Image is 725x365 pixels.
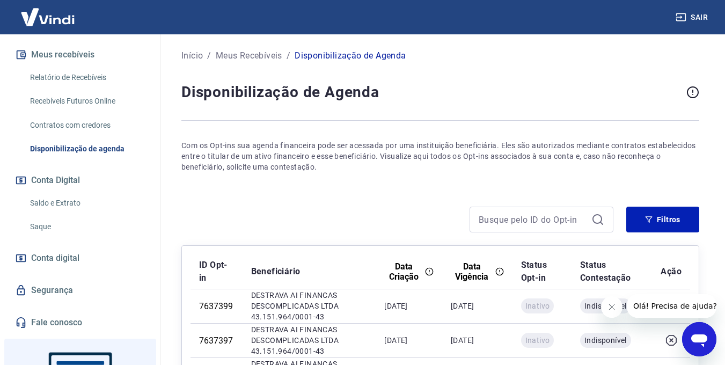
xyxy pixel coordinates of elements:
span: Conta digital [31,251,79,266]
span: Olá! Precisa de ajuda? [6,8,90,16]
a: Disponibilização de agenda [26,138,148,160]
p: Com os Opt-ins sua agenda financeira pode ser acessada por uma instituição beneficiária. Eles são... [181,140,699,172]
span: Inativo [525,335,550,346]
a: Segurança [13,279,148,302]
p: [DATE] [384,335,434,346]
h4: Disponibilização de Agenda [181,82,682,103]
p: 43.151.964/0001-43 [251,311,368,322]
button: Filtros [626,207,699,232]
div: Data Criação [384,261,434,282]
p: Ação [661,265,682,278]
p: Status Contestação [580,259,643,284]
p: [DATE] [451,335,504,346]
a: Fale conosco [13,311,148,334]
a: Início [181,49,203,62]
p: [DATE] [384,301,434,311]
p: Disponibilização de Agenda [295,49,406,62]
a: Saque [26,216,148,238]
p: ID Opt-in [199,259,234,284]
span: Indisponível [584,335,627,346]
a: Contratos com credores [26,114,148,136]
a: Conta digital [13,246,148,270]
img: Vindi [13,1,83,33]
div: 7637397 [199,335,234,346]
a: Saldo e Extrato [26,192,148,214]
p: / [207,49,211,62]
p: / [287,49,290,62]
input: Busque pelo ID do Opt-in [479,211,587,228]
p: 43.151.964/0001-43 [251,346,368,356]
p: DESTRAVA AI FINANCAS DESCOMPLICADAS LTDA [251,290,368,311]
a: Relatório de Recebíveis [26,67,148,89]
div: 7637399 [199,301,234,311]
button: Meus recebíveis [13,43,148,67]
button: Sair [673,8,712,27]
div: Data Vigência [451,261,504,282]
p: [DATE] [451,301,504,311]
span: Indisponível [584,301,627,311]
a: Recebíveis Futuros Online [26,90,148,112]
p: DESTRAVA AI FINANCAS DESCOMPLICADAS LTDA [251,324,368,346]
span: Inativo [525,301,550,311]
p: Beneficiário [251,265,368,278]
iframe: Mensagem da empresa [627,294,716,318]
p: Status Opt-in [521,259,563,284]
a: Meus Recebíveis [216,49,282,62]
button: Conta Digital [13,169,148,192]
iframe: Botão para abrir a janela de mensagens [682,322,716,356]
iframe: Fechar mensagem [601,296,623,318]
